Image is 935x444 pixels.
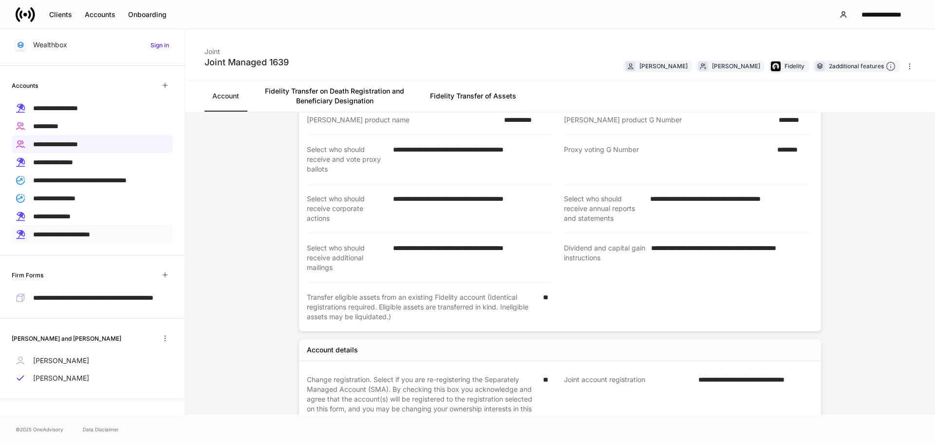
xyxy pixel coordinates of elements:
button: Accounts [78,7,122,22]
div: [PERSON_NAME] [712,61,760,71]
div: Joint account registration [564,375,692,433]
div: Select who should receive corporate actions [307,194,387,223]
button: Onboarding [122,7,173,22]
p: Wealthbox [33,40,67,50]
button: Clients [43,7,78,22]
div: Account details [307,345,358,355]
div: Select who should receive and vote proxy ballots [307,145,387,174]
a: Account [205,80,247,112]
div: [PERSON_NAME] product name [307,115,498,125]
a: Fidelity Transfer on Death Registration and Beneficiary Designation [247,80,422,112]
div: [PERSON_NAME] [639,61,688,71]
div: Fidelity [785,61,804,71]
a: WealthboxSign in [12,36,173,54]
div: Transfer eligible assets from an existing Fidelity account (Identical registrations required. Eli... [307,292,537,322]
div: Change registration. Select if you are re-registering the Separately Managed Account (SMA). By ch... [307,375,537,433]
div: Dividend and capital gain instructions [564,243,645,273]
div: 2 additional features [829,61,896,72]
h6: Firm Forms [12,270,43,280]
p: [PERSON_NAME] [33,356,89,366]
div: Joint [205,41,289,57]
div: [PERSON_NAME] product G Number [564,115,773,125]
div: Accounts [85,10,115,19]
span: © 2025 OneAdvisory [16,425,63,433]
div: Select who should receive additional mailings [307,243,387,272]
div: Proxy voting G Number [564,145,771,174]
h6: [PERSON_NAME] and [PERSON_NAME] [12,334,121,343]
h6: Accounts [12,81,38,90]
a: Fidelity Transfer of Assets [422,80,524,112]
div: Select who should receive annual reports and statements [564,194,644,223]
a: Data Disclaimer [83,425,119,433]
p: [PERSON_NAME] [33,373,89,383]
div: Clients [49,10,72,19]
a: [PERSON_NAME] [12,369,173,387]
div: Joint Managed 1639 [205,57,289,68]
h6: Sign in [150,40,169,50]
a: [PERSON_NAME] [12,352,173,369]
div: Onboarding [128,10,167,19]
